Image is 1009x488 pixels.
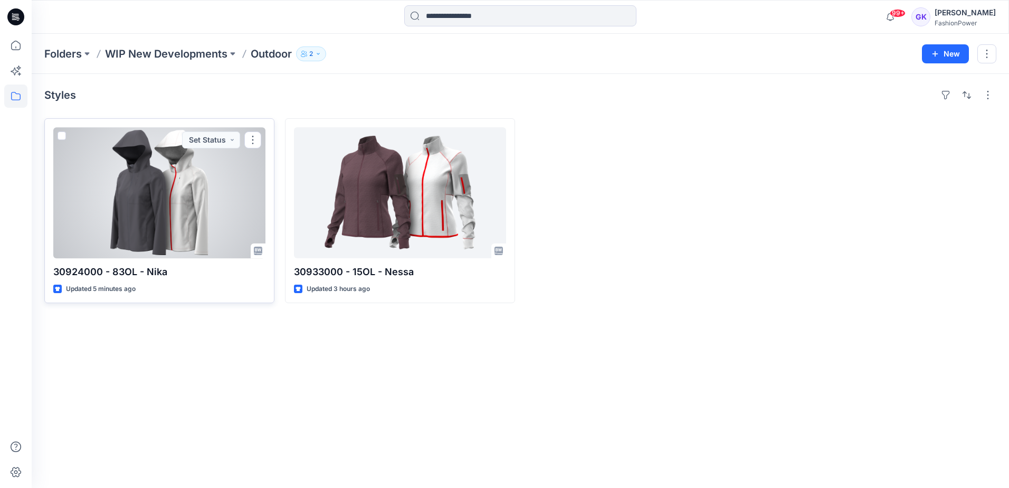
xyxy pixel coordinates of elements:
[309,48,313,60] p: 2
[294,127,506,258] a: 30933000 - 15OL - Nessa
[44,89,76,101] h4: Styles
[296,46,326,61] button: 2
[66,284,136,295] p: Updated 5 minutes ago
[53,265,265,279] p: 30924000 - 83OL - Nika
[251,46,292,61] p: Outdoor
[935,19,996,27] div: FashionPower
[922,44,969,63] button: New
[911,7,930,26] div: GK
[890,9,906,17] span: 99+
[53,127,265,258] a: 30924000 - 83OL - Nika
[935,6,996,19] div: [PERSON_NAME]
[105,46,227,61] a: WIP New Developments
[307,284,370,295] p: Updated 3 hours ago
[294,265,506,279] p: 30933000 - 15OL - Nessa
[44,46,82,61] a: Folders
